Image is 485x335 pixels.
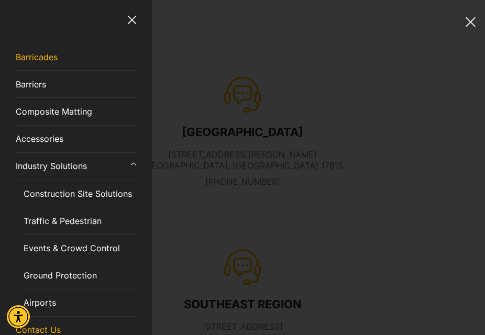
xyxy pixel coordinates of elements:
a: Accessories [16,126,136,153]
button: dropdown toggle [126,153,136,174]
a: Composite Matting [16,98,136,125]
a: Barriers [16,71,136,98]
a: Events & Crowd Control [24,234,136,262]
a: Ground Protection [24,262,136,289]
a: Construction Site Solutions [24,180,136,207]
a: Barricades [16,43,136,71]
button: menu toggle [464,16,477,29]
a: Airports [24,289,136,317]
a: Industry Solutions [16,153,136,180]
a: Traffic & Pedestrian [24,207,136,234]
div: Accessibility Menu [7,305,30,328]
